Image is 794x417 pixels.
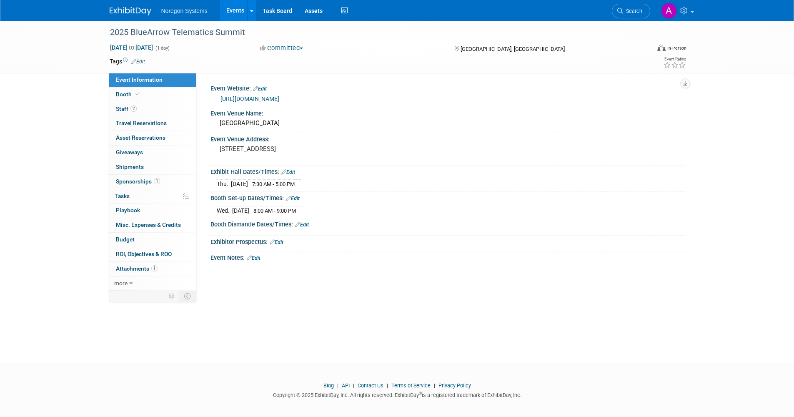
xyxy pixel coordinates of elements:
a: Budget [109,233,196,247]
div: Booth Dismantle Dates/Times: [210,218,685,229]
div: [GEOGRAPHIC_DATA] [217,117,679,130]
span: ROI, Objectives & ROO [116,251,172,257]
div: Exhibit Hall Dates/Times: [210,166,685,176]
span: 1 [154,178,160,184]
img: Format-Inperson.png [657,45,666,51]
a: Edit [247,255,260,261]
a: Search [612,4,650,18]
a: Edit [270,239,283,245]
a: Edit [131,59,145,65]
a: Sponsorships1 [109,175,196,189]
span: Giveaways [116,149,143,156]
div: Event Rating [664,57,686,61]
span: | [351,382,356,389]
a: Attachments1 [109,262,196,276]
img: ExhibitDay [110,7,151,15]
span: Staff [116,106,137,112]
span: Event Information [116,76,163,83]
span: Search [623,8,642,14]
a: Privacy Policy [438,382,471,389]
a: Asset Reservations [109,131,196,145]
span: 1 [151,265,158,271]
a: API [342,382,350,389]
a: Tasks [109,189,196,203]
td: Toggle Event Tabs [179,291,196,301]
span: Misc. Expenses & Credits [116,221,181,228]
a: Terms of Service [391,382,431,389]
span: 2 [130,106,137,112]
span: | [335,382,341,389]
span: (1 day) [155,45,170,51]
a: Playbook [109,203,196,218]
div: Booth Set-up Dates/Times: [210,192,685,203]
div: Event Format [601,43,687,56]
span: Budget [116,236,135,243]
span: | [432,382,437,389]
a: Contact Us [358,382,383,389]
a: Giveaways [109,146,196,160]
a: Staff2 [109,102,196,116]
div: 2025 BlueArrow Telematics Summit [107,25,638,40]
a: Travel Reservations [109,116,196,131]
span: Booth [116,91,141,98]
span: Travel Reservations [116,120,167,126]
div: Exhibitor Prospectus: [210,236,685,246]
img: Ali Connell [661,3,677,19]
pre: [STREET_ADDRESS] [220,145,399,153]
td: [DATE] [231,180,248,188]
td: Wed. [217,206,232,215]
td: Tags [110,57,145,65]
span: more [114,280,128,286]
span: Noregon Systems [161,8,208,14]
a: more [109,276,196,291]
span: Shipments [116,163,144,170]
div: Event Notes: [210,251,685,262]
a: ROI, Objectives & ROO [109,247,196,261]
div: Event Website: [210,82,685,93]
button: Committed [257,44,306,53]
span: | [385,382,390,389]
sup: ® [419,391,422,396]
div: Event Venue Name: [210,107,685,118]
i: Booth reservation complete [135,92,140,96]
a: Edit [281,169,295,175]
span: Playbook [116,207,140,214]
a: Edit [253,86,267,92]
span: Asset Reservations [116,134,165,141]
div: In-Person [667,45,686,51]
td: Personalize Event Tab Strip [165,291,179,301]
td: [DATE] [232,206,249,215]
a: Blog [323,382,334,389]
a: Edit [286,196,300,201]
span: Attachments [116,265,158,272]
a: Misc. Expenses & Credits [109,218,196,232]
span: [GEOGRAPHIC_DATA], [GEOGRAPHIC_DATA] [461,46,565,52]
div: Event Venue Address: [210,133,685,143]
a: [URL][DOMAIN_NAME] [220,95,279,102]
span: Sponsorships [116,178,160,185]
a: Event Information [109,73,196,87]
a: Edit [295,222,309,228]
span: [DATE] [DATE] [110,44,153,51]
span: Tasks [115,193,130,199]
span: to [128,44,135,51]
td: Thu. [217,180,231,188]
span: 8:00 AM - 9:00 PM [253,208,296,214]
a: Booth [109,88,196,102]
a: Shipments [109,160,196,174]
span: 7:30 AM - 5:00 PM [252,181,295,187]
